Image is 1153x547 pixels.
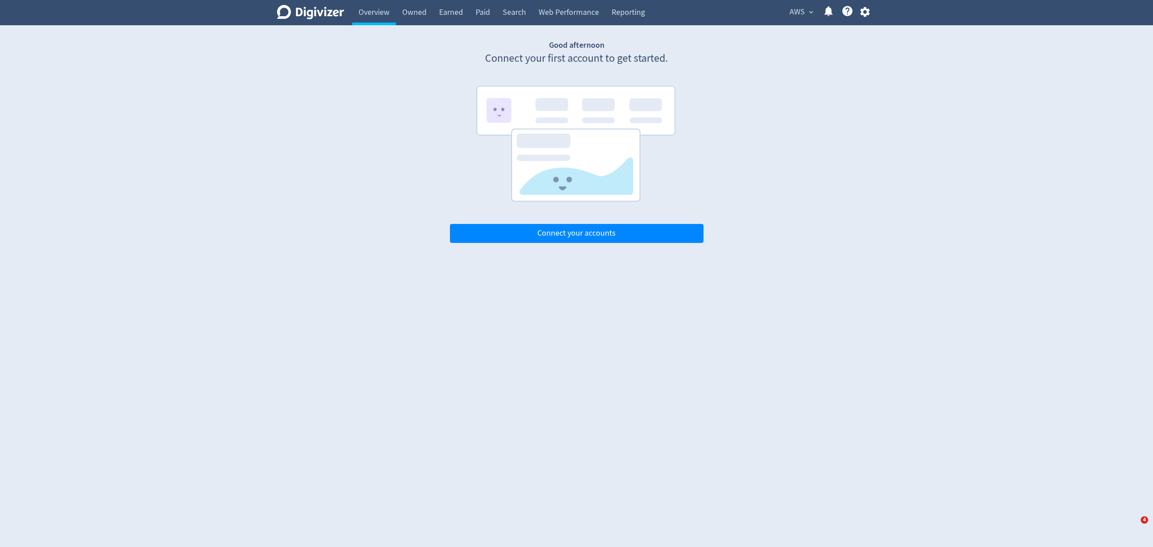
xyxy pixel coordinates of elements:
[450,40,704,51] h1: Good afternoon
[450,51,704,66] p: Connect your first account to get started.
[537,229,616,237] span: Connect your accounts
[1122,516,1144,538] iframe: Intercom live chat
[786,5,816,19] button: AWS
[790,5,805,19] span: AWS
[450,228,704,238] a: Connect your accounts
[1141,516,1148,524] span: 4
[450,224,704,243] button: Connect your accounts
[807,8,815,16] span: expand_more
